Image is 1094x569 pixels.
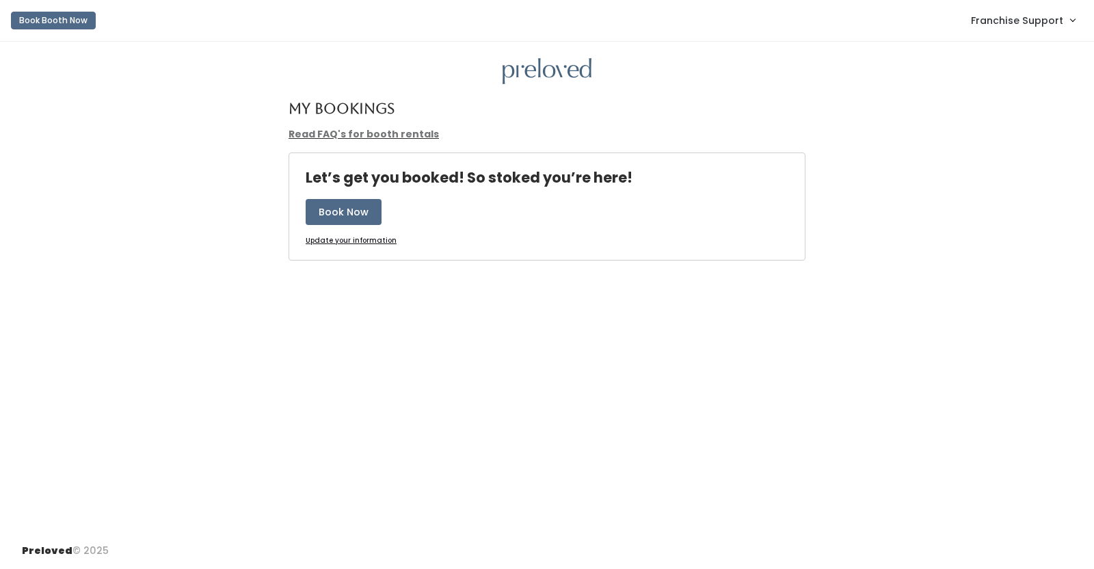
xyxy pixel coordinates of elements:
a: Update your information [306,236,397,246]
h4: Let’s get you booked! So stoked you’re here! [306,170,632,185]
u: Update your information [306,235,397,246]
a: Read FAQ's for booth rentals [289,127,439,141]
button: Book Booth Now [11,12,96,29]
h4: My Bookings [289,101,395,116]
span: Preloved [22,544,72,557]
button: Book Now [306,199,382,225]
img: preloved logo [503,58,591,85]
div: © 2025 [22,533,109,558]
a: Franchise Support [957,5,1089,35]
span: Franchise Support [971,13,1063,28]
a: Book Booth Now [11,5,96,36]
